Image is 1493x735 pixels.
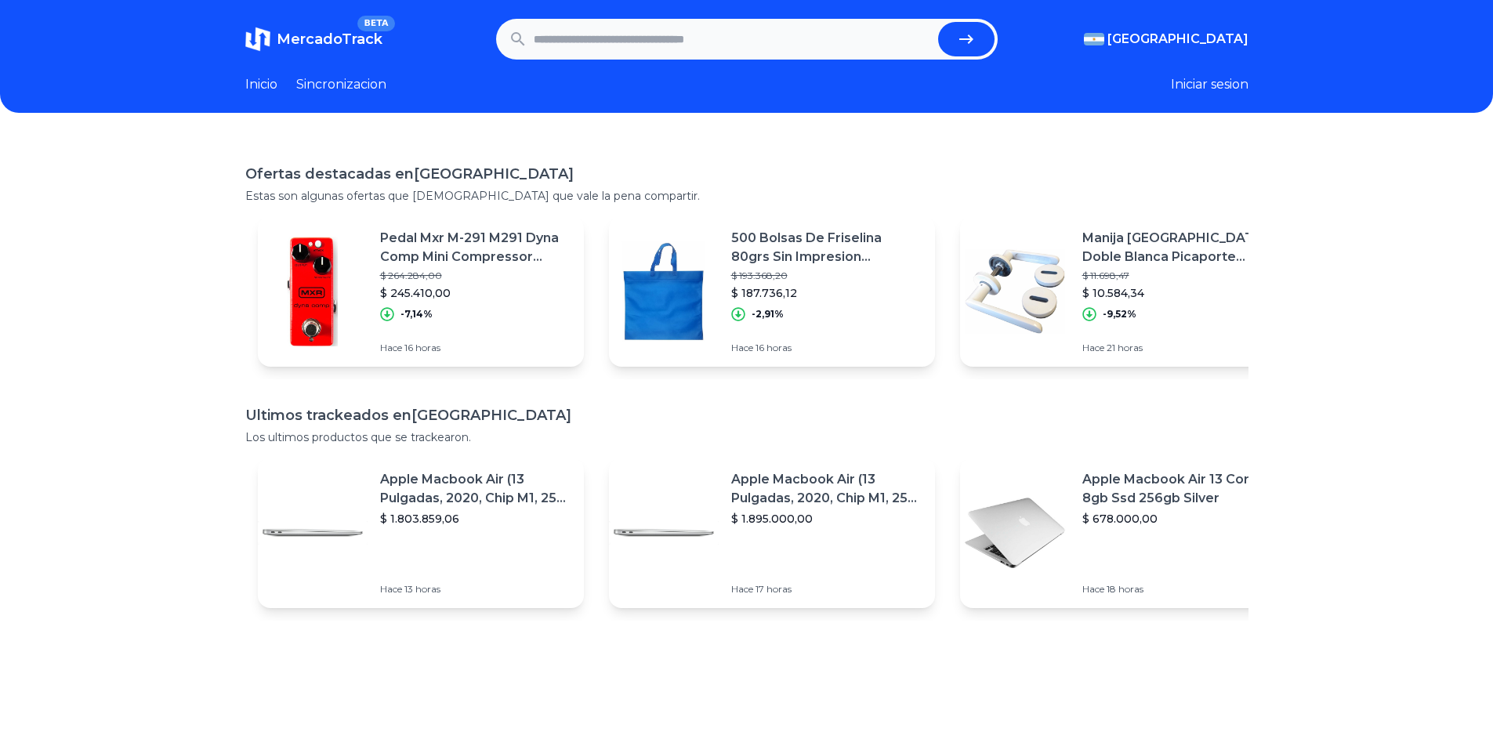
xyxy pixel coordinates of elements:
span: BETA [357,16,394,31]
p: $ 193.368,20 [731,270,922,282]
img: Featured image [960,237,1070,346]
a: Sincronizacion [296,75,386,94]
a: Featured imageApple Macbook Air (13 Pulgadas, 2020, Chip M1, 256 Gb De Ssd, 8 Gb De Ram) - Plata$... [258,458,584,608]
p: Hace 16 horas [380,342,571,354]
p: -9,52% [1103,308,1136,320]
p: Los ultimos productos que se trackearon. [245,429,1248,445]
p: -2,91% [752,308,784,320]
button: [GEOGRAPHIC_DATA] [1084,30,1248,49]
p: $ 10.584,34 [1082,285,1274,301]
a: MercadoTrackBETA [245,27,382,52]
p: $ 264.284,00 [380,270,571,282]
img: Featured image [258,478,368,588]
button: Iniciar sesion [1171,75,1248,94]
p: Hace 16 horas [731,342,922,354]
p: Hace 18 horas [1082,583,1274,596]
p: Hace 17 horas [731,583,922,596]
a: Featured imageManija [GEOGRAPHIC_DATA] Doble Blanca Picaporte Currao Puerta T/ [GEOGRAPHIC_DATA]$... [960,216,1286,367]
p: $ 11.698,47 [1082,270,1274,282]
a: Featured image500 Bolsas De Friselina 80grs Sin Impresion 40x45x10cm$ 193.368,20$ 187.736,12-2,91... [609,216,935,367]
img: Featured image [258,237,368,346]
p: $ 187.736,12 [731,285,922,301]
img: Featured image [609,478,719,588]
p: $ 245.410,00 [380,285,571,301]
span: [GEOGRAPHIC_DATA] [1107,30,1248,49]
h1: Ultimos trackeados en [GEOGRAPHIC_DATA] [245,404,1248,426]
p: Pedal Mxr M-291 M291 Dyna Comp Mini Compressor Libertella [380,229,571,266]
a: Featured imageApple Macbook Air (13 Pulgadas, 2020, Chip M1, 256 Gb De Ssd, 8 Gb De Ram) - Plata$... [609,458,935,608]
a: Featured imageApple Macbook Air 13 Core I5 8gb Ssd 256gb Silver$ 678.000,00Hace 18 horas [960,458,1286,608]
p: Hace 13 horas [380,583,571,596]
p: Apple Macbook Air 13 Core I5 8gb Ssd 256gb Silver [1082,470,1274,508]
p: -7,14% [400,308,433,320]
p: Apple Macbook Air (13 Pulgadas, 2020, Chip M1, 256 Gb De Ssd, 8 Gb De Ram) - Plata [731,470,922,508]
h1: Ofertas destacadas en [GEOGRAPHIC_DATA] [245,163,1248,185]
img: Argentina [1084,33,1104,45]
p: Hace 21 horas [1082,342,1274,354]
p: 500 Bolsas De Friselina 80grs Sin Impresion 40x45x10cm [731,229,922,266]
p: Estas son algunas ofertas que [DEMOGRAPHIC_DATA] que vale la pena compartir. [245,188,1248,204]
span: MercadoTrack [277,31,382,48]
p: $ 1.803.859,06 [380,511,571,527]
p: Manija [GEOGRAPHIC_DATA] Doble Blanca Picaporte Currao Puerta T/ [GEOGRAPHIC_DATA] [1082,229,1274,266]
a: Featured imagePedal Mxr M-291 M291 Dyna Comp Mini Compressor Libertella$ 264.284,00$ 245.410,00-7... [258,216,584,367]
img: MercadoTrack [245,27,270,52]
p: Apple Macbook Air (13 Pulgadas, 2020, Chip M1, 256 Gb De Ssd, 8 Gb De Ram) - Plata [380,470,571,508]
p: $ 678.000,00 [1082,511,1274,527]
img: Featured image [609,237,719,346]
img: Featured image [960,478,1070,588]
p: $ 1.895.000,00 [731,511,922,527]
a: Inicio [245,75,277,94]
